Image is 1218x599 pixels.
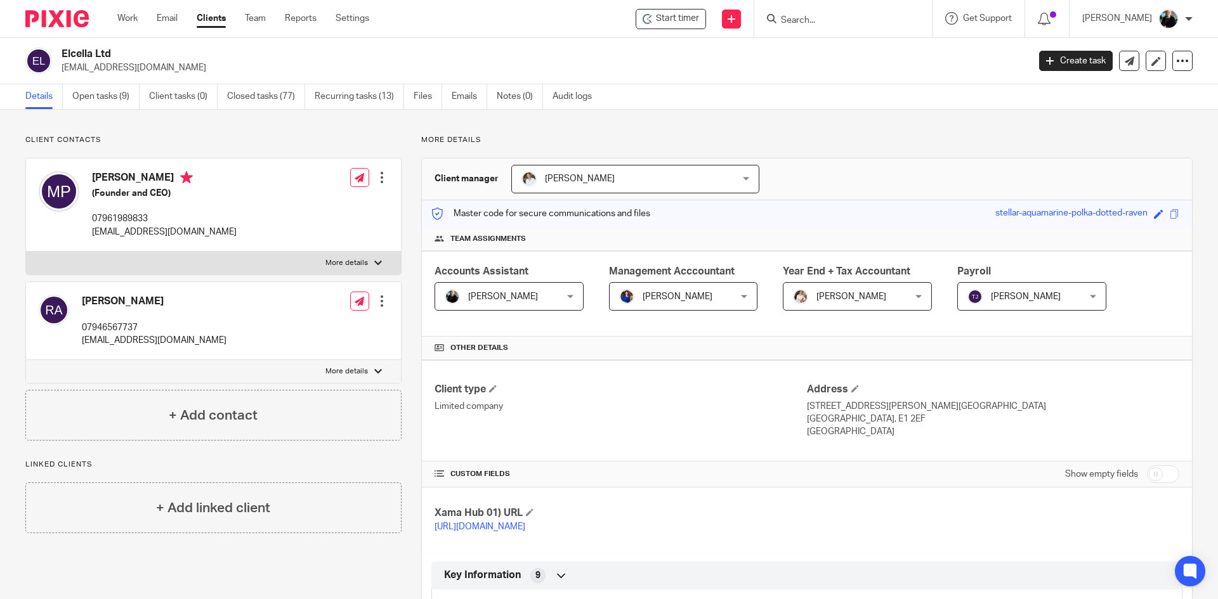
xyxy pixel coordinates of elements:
[336,12,369,25] a: Settings
[92,212,237,225] p: 07961989833
[783,266,910,276] span: Year End + Tax Accountant
[991,292,1061,301] span: [PERSON_NAME]
[325,366,368,377] p: More details
[435,506,807,520] h4: Xama Hub 01) URL
[452,84,487,109] a: Emails
[315,84,404,109] a: Recurring tasks (13)
[431,207,650,220] p: Master code for secure communications and files
[421,135,1193,145] p: More details
[450,343,508,353] span: Other details
[39,295,69,325] img: svg%3E
[445,289,460,304] img: nicky-partington.jpg
[435,383,807,396] h4: Client type
[957,266,991,276] span: Payroll
[156,498,270,518] h4: + Add linked client
[435,522,525,531] a: [URL][DOMAIN_NAME]
[1039,51,1113,71] a: Create task
[636,9,706,29] div: Elcella Ltd
[609,266,735,276] span: Management Acccountant
[643,292,712,301] span: [PERSON_NAME]
[72,84,140,109] a: Open tasks (9)
[793,289,808,304] img: Kayleigh%20Henson.jpeg
[82,295,226,308] h4: [PERSON_NAME]
[157,12,178,25] a: Email
[995,207,1148,221] div: stellar-aquamarine-polka-dotted-raven
[25,48,52,74] img: svg%3E
[497,84,543,109] a: Notes (0)
[521,171,537,186] img: sarah-royle.jpg
[92,226,237,238] p: [EMAIL_ADDRESS][DOMAIN_NAME]
[1082,12,1152,25] p: [PERSON_NAME]
[245,12,266,25] a: Team
[545,174,615,183] span: [PERSON_NAME]
[435,469,807,479] h4: CUSTOM FIELDS
[780,15,894,27] input: Search
[180,171,193,184] i: Primary
[807,413,1179,425] p: [GEOGRAPHIC_DATA], E1 2EF
[807,425,1179,438] p: [GEOGRAPHIC_DATA]
[117,12,138,25] a: Work
[25,460,402,470] p: Linked clients
[25,135,402,145] p: Client contacts
[963,14,1012,23] span: Get Support
[656,12,699,25] span: Start timer
[535,569,540,582] span: 9
[82,321,226,334] p: 07946567737
[807,400,1179,413] p: [STREET_ADDRESS][PERSON_NAME][GEOGRAPHIC_DATA]
[444,569,521,582] span: Key Information
[435,172,499,185] h3: Client manager
[553,84,601,109] a: Audit logs
[25,84,63,109] a: Details
[967,289,983,304] img: svg%3E
[325,258,368,268] p: More details
[82,334,226,347] p: [EMAIL_ADDRESS][DOMAIN_NAME]
[92,187,237,200] h5: (Founder and CEO)
[1158,9,1179,29] img: nicky-partington.jpg
[227,84,305,109] a: Closed tasks (77)
[62,61,1020,74] p: [EMAIL_ADDRESS][DOMAIN_NAME]
[816,292,886,301] span: [PERSON_NAME]
[450,234,526,244] span: Team assignments
[39,171,79,212] img: svg%3E
[807,383,1179,396] h4: Address
[92,171,237,187] h4: [PERSON_NAME]
[149,84,218,109] a: Client tasks (0)
[169,406,258,425] h4: + Add contact
[197,12,226,25] a: Clients
[468,292,538,301] span: [PERSON_NAME]
[25,10,89,27] img: Pixie
[619,289,634,304] img: Nicole.jpeg
[414,84,442,109] a: Files
[1065,468,1138,480] label: Show empty fields
[435,400,807,413] p: Limited company
[285,12,317,25] a: Reports
[435,266,528,276] span: Accounts Assistant
[62,48,828,61] h2: Elcella Ltd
